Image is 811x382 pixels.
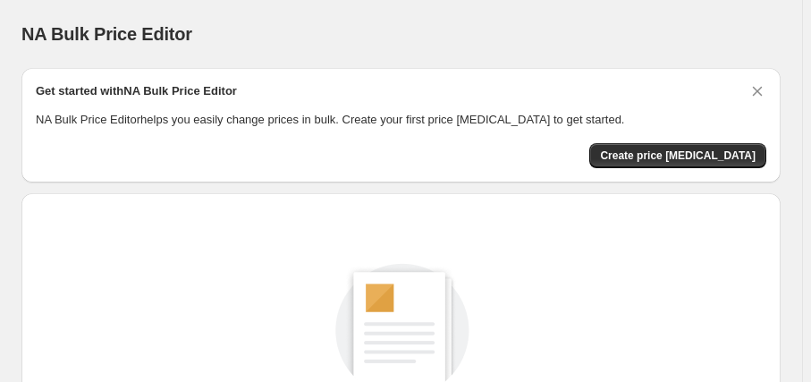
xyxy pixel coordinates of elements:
span: Create price [MEDICAL_DATA] [600,149,756,163]
h2: Get started with NA Bulk Price Editor [36,82,237,100]
span: NA Bulk Price Editor [21,24,192,44]
p: NA Bulk Price Editor helps you easily change prices in bulk. Create your first price [MEDICAL_DAT... [36,111,766,129]
button: Dismiss card [748,82,766,100]
button: Create price change job [589,143,766,168]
